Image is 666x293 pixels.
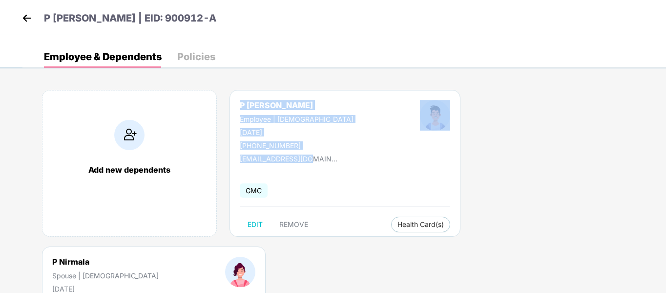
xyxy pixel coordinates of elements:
span: EDIT [248,221,263,228]
div: [EMAIL_ADDRESS][DOMAIN_NAME] [240,155,337,163]
img: profileImage [225,257,255,287]
div: [PHONE_NUMBER] [240,141,354,150]
div: Add new dependents [52,165,207,175]
p: P [PERSON_NAME] | EID: 900912-A [44,11,216,26]
span: REMOVE [279,221,308,228]
img: back [20,11,34,25]
button: REMOVE [271,217,316,232]
div: Employee & Dependents [44,52,162,62]
img: addIcon [114,120,145,150]
img: profileImage [420,100,450,131]
button: EDIT [240,217,271,232]
div: [DATE] [52,285,159,293]
span: Health Card(s) [397,222,444,227]
div: P [PERSON_NAME] [240,100,354,110]
span: GMC [240,183,268,198]
div: Policies [177,52,215,62]
button: Health Card(s) [391,217,450,232]
div: Spouse | [DEMOGRAPHIC_DATA] [52,271,159,280]
div: P Nirmala [52,257,159,267]
div: Employee | [DEMOGRAPHIC_DATA] [240,115,354,123]
div: [DATE] [240,128,354,136]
